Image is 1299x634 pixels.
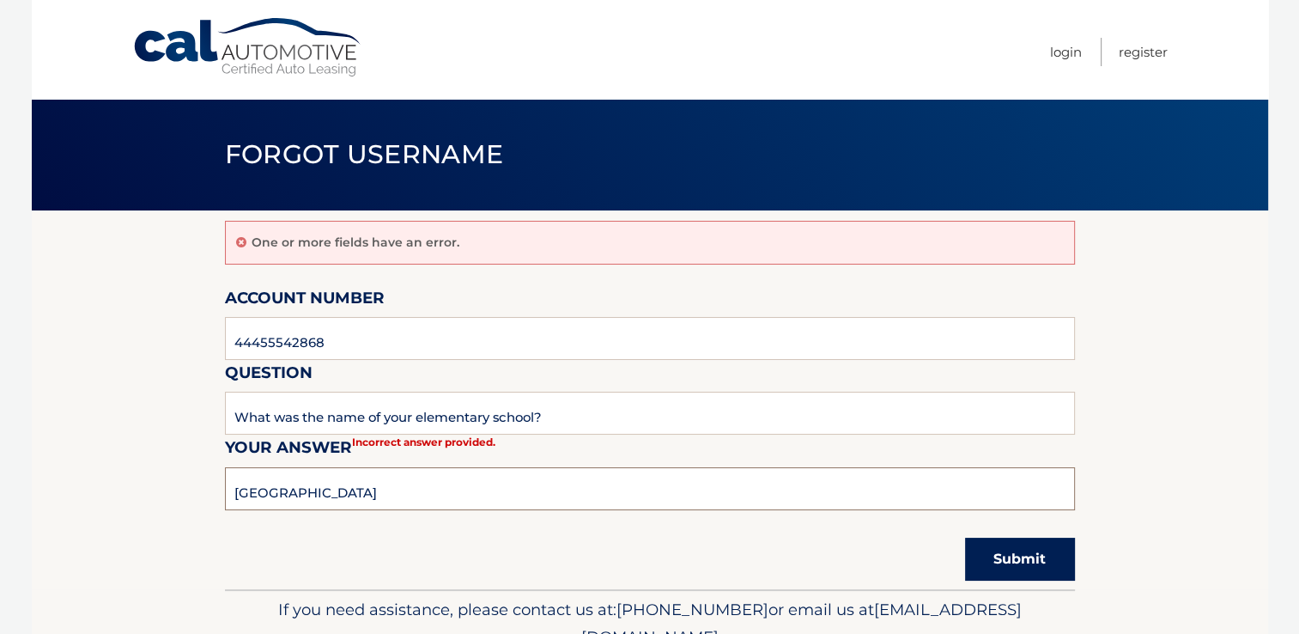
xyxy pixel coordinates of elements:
[1050,38,1082,66] a: Login
[352,436,495,448] strong: Incorrect answer provided.
[616,600,768,619] span: [PHONE_NUMBER]
[225,360,313,392] label: Question
[965,538,1075,581] button: Submit
[252,235,459,250] p: One or more fields have an error.
[225,138,504,170] span: Forgot Username
[225,435,352,466] label: Your Answer
[132,17,364,78] a: Cal Automotive
[1119,38,1168,66] a: Register
[225,285,385,317] label: Account Number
